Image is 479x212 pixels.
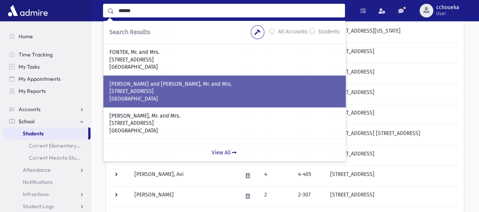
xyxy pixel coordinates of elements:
[3,152,90,164] a: Current Mesivta Students
[326,165,458,186] td: [STREET_ADDRESS]
[3,115,90,127] a: School
[103,144,346,161] a: View All
[109,119,340,127] p: [STREET_ADDRESS]
[109,49,340,56] p: FONTEK, Mr. and Mrs.
[293,186,326,206] td: 2-307
[326,42,458,63] td: [STREET_ADDRESS]
[278,28,307,37] label: All Accounts
[19,33,33,40] span: Home
[3,188,90,200] a: Infractions
[23,130,44,137] span: Students
[326,63,458,83] td: [STREET_ADDRESS]
[326,83,458,104] td: [STREET_ADDRESS]
[23,166,51,173] span: Attendance
[109,56,340,64] p: [STREET_ADDRESS]
[3,103,90,115] a: Accounts
[436,11,459,17] span: User
[6,3,50,18] img: AdmirePro
[19,88,46,94] span: My Reports
[326,22,458,42] td: [STREET_ADDRESS][US_STATE]
[3,127,88,140] a: Students
[19,118,34,125] span: School
[23,179,53,185] span: Notifications
[130,165,238,186] td: [PERSON_NAME], Avi
[109,112,340,120] p: [PERSON_NAME], Mr. and Mrs.
[109,95,340,103] p: [GEOGRAPHIC_DATA]
[19,106,41,113] span: Accounts
[326,124,458,145] td: [STREET_ADDRESS] [STREET_ADDRESS]
[318,28,340,37] label: Students
[19,51,53,58] span: Time Tracking
[130,186,238,206] td: [PERSON_NAME]
[3,176,90,188] a: Notifications
[3,140,90,152] a: Current Elementary Students
[260,165,293,186] td: 4
[293,165,326,186] td: 4-405
[3,61,90,73] a: My Tasks
[23,191,49,198] span: Infractions
[3,85,90,97] a: My Reports
[326,186,458,206] td: [STREET_ADDRESS]
[260,186,293,206] td: 2
[19,75,61,82] span: My Appointments
[109,127,340,135] p: [GEOGRAPHIC_DATA]
[3,73,90,85] a: My Appointments
[109,63,340,71] p: [GEOGRAPHIC_DATA]
[326,145,458,165] td: [STREET_ADDRESS]
[109,28,150,36] span: Search Results
[109,80,340,88] p: [PERSON_NAME] and [PERSON_NAME], Mr. and Mrs.
[436,5,459,11] span: cchoueka
[326,104,458,124] td: [STREET_ADDRESS]
[3,30,90,42] a: Home
[109,88,340,95] p: [STREET_ADDRESS]
[114,4,345,17] input: Search
[3,49,90,61] a: Time Tracking
[19,63,40,70] span: My Tasks
[3,164,90,176] a: Attendance
[23,203,54,210] span: Student Logs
